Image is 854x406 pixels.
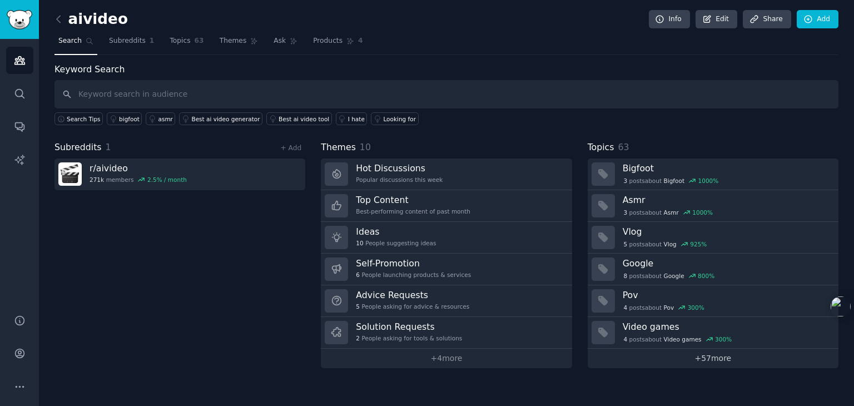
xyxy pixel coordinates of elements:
[588,254,838,285] a: Google8postsaboutGoogle800%
[664,272,684,280] span: Google
[588,141,614,155] span: Topics
[54,64,125,75] label: Keyword Search
[321,317,572,349] a: Solution Requests2People asking for tools & solutions
[588,190,838,222] a: Asmr3postsaboutAsmr1000%
[54,11,128,28] h2: aivideo
[715,335,732,343] div: 300 %
[623,176,719,186] div: post s about
[623,258,831,269] h3: Google
[336,112,368,125] a: I hate
[54,159,305,190] a: r/aivideo271kmembers2.5% / month
[321,285,572,317] a: Advice Requests5People asking for advice & resources
[166,32,207,55] a: Topics63
[109,36,146,46] span: Subreddits
[623,239,708,249] div: post s about
[696,10,737,29] a: Edit
[623,335,627,343] span: 4
[623,289,831,301] h3: Pov
[356,289,469,301] h3: Advice Requests
[588,349,838,368] a: +57more
[348,115,365,123] div: I hate
[356,239,436,247] div: People suggesting ideas
[58,36,82,46] span: Search
[623,240,627,248] span: 5
[623,272,627,280] span: 8
[623,162,831,174] h3: Bigfoot
[321,222,572,254] a: Ideas10People suggesting ideas
[356,258,471,269] h3: Self-Promotion
[90,176,104,184] span: 271k
[279,115,329,123] div: Best ai video tool
[588,317,838,349] a: Video games4postsaboutVideo games300%
[191,115,260,123] div: Best ai video generator
[618,142,629,152] span: 63
[274,36,286,46] span: Ask
[106,142,111,152] span: 1
[623,321,831,333] h3: Video games
[107,112,142,125] a: bigfoot
[743,10,791,29] a: Share
[356,271,471,279] div: People launching products & services
[664,209,679,216] span: Asmr
[623,226,831,237] h3: Vlog
[664,304,674,311] span: Pov
[371,112,418,125] a: Looking for
[356,303,360,310] span: 5
[266,112,332,125] a: Best ai video tool
[270,32,301,55] a: Ask
[309,32,366,55] a: Products4
[664,335,702,343] span: Video games
[321,141,356,155] span: Themes
[623,303,706,313] div: post s about
[692,209,713,216] div: 1000 %
[58,162,82,186] img: aivideo
[321,190,572,222] a: Top ContentBest-performing content of past month
[150,36,155,46] span: 1
[356,162,443,174] h3: Hot Discussions
[356,334,360,342] span: 2
[54,80,838,108] input: Keyword search in audience
[664,240,677,248] span: Vlog
[623,334,733,344] div: post s about
[588,285,838,317] a: Pov4postsaboutPov300%
[356,176,443,184] div: Popular discussions this week
[147,176,187,184] div: 2.5 % / month
[195,36,204,46] span: 63
[797,10,838,29] a: Add
[623,271,716,281] div: post s about
[698,272,714,280] div: 800 %
[356,226,436,237] h3: Ideas
[170,36,190,46] span: Topics
[664,177,684,185] span: Bigfoot
[90,176,187,184] div: members
[358,36,363,46] span: 4
[105,32,158,55] a: Subreddits1
[623,177,627,185] span: 3
[356,321,462,333] h3: Solution Requests
[690,240,707,248] div: 925 %
[54,112,103,125] button: Search Tips
[588,159,838,190] a: Bigfoot3postsaboutBigfoot1000%
[356,334,462,342] div: People asking for tools & solutions
[383,115,416,123] div: Looking for
[216,32,262,55] a: Themes
[54,32,97,55] a: Search
[7,10,32,29] img: GummySearch logo
[356,271,360,279] span: 6
[280,144,301,152] a: + Add
[360,142,371,152] span: 10
[356,194,470,206] h3: Top Content
[356,207,470,215] div: Best-performing content of past month
[698,177,719,185] div: 1000 %
[90,162,187,174] h3: r/ aivideo
[623,194,831,206] h3: Asmr
[313,36,342,46] span: Products
[623,304,627,311] span: 4
[356,303,469,310] div: People asking for advice & resources
[220,36,247,46] span: Themes
[321,254,572,285] a: Self-Promotion6People launching products & services
[356,239,363,247] span: 10
[119,115,140,123] div: bigfoot
[623,209,627,216] span: 3
[623,207,714,217] div: post s about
